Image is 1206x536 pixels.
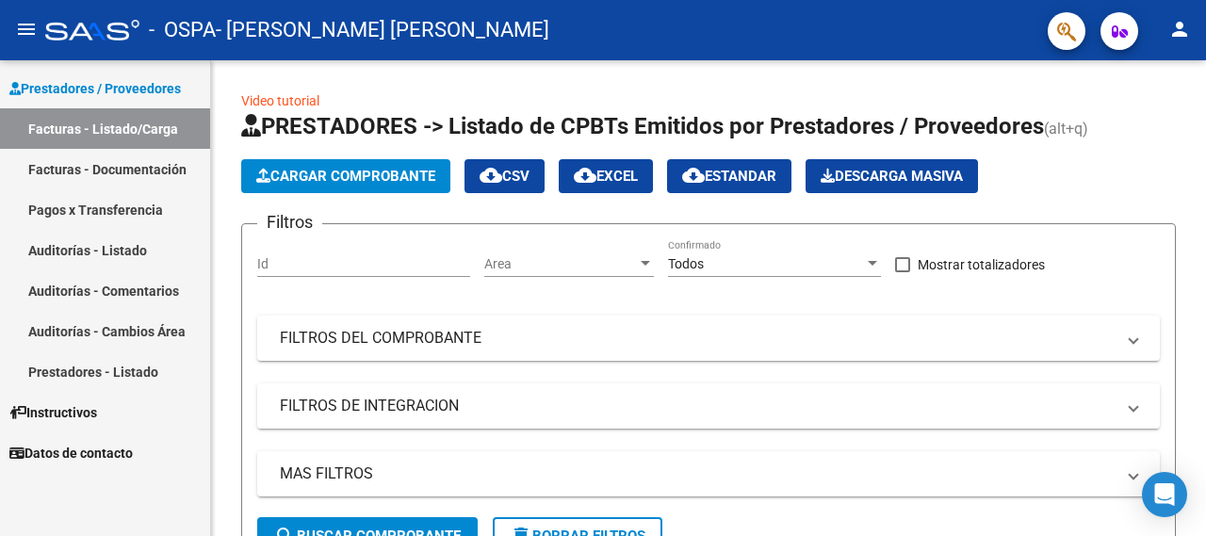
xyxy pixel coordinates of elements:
[1168,18,1191,41] mat-icon: person
[574,164,596,187] mat-icon: cloud_download
[257,316,1160,361] mat-expansion-panel-header: FILTROS DEL COMPROBANTE
[257,209,322,236] h3: Filtros
[682,168,776,185] span: Estandar
[1142,472,1187,517] div: Open Intercom Messenger
[9,402,97,423] span: Instructivos
[918,253,1045,276] span: Mostrar totalizadores
[241,113,1044,139] span: PRESTADORES -> Listado de CPBTs Emitidos por Prestadores / Proveedores
[682,164,705,187] mat-icon: cloud_download
[668,256,704,271] span: Todos
[257,383,1160,429] mat-expansion-panel-header: FILTROS DE INTEGRACION
[821,168,963,185] span: Descarga Masiva
[216,9,549,51] span: - [PERSON_NAME] [PERSON_NAME]
[15,18,38,41] mat-icon: menu
[9,443,133,463] span: Datos de contacto
[667,159,791,193] button: Estandar
[241,93,319,108] a: Video tutorial
[256,168,435,185] span: Cargar Comprobante
[257,451,1160,496] mat-expansion-panel-header: MAS FILTROS
[149,9,216,51] span: - OSPA
[9,78,181,99] span: Prestadores / Proveedores
[806,159,978,193] button: Descarga Masiva
[480,164,502,187] mat-icon: cloud_download
[559,159,653,193] button: EXCEL
[280,396,1115,416] mat-panel-title: FILTROS DE INTEGRACION
[480,168,530,185] span: CSV
[806,159,978,193] app-download-masive: Descarga masiva de comprobantes (adjuntos)
[484,256,637,272] span: Area
[1044,120,1088,138] span: (alt+q)
[464,159,545,193] button: CSV
[280,328,1115,349] mat-panel-title: FILTROS DEL COMPROBANTE
[574,168,638,185] span: EXCEL
[280,463,1115,484] mat-panel-title: MAS FILTROS
[241,159,450,193] button: Cargar Comprobante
